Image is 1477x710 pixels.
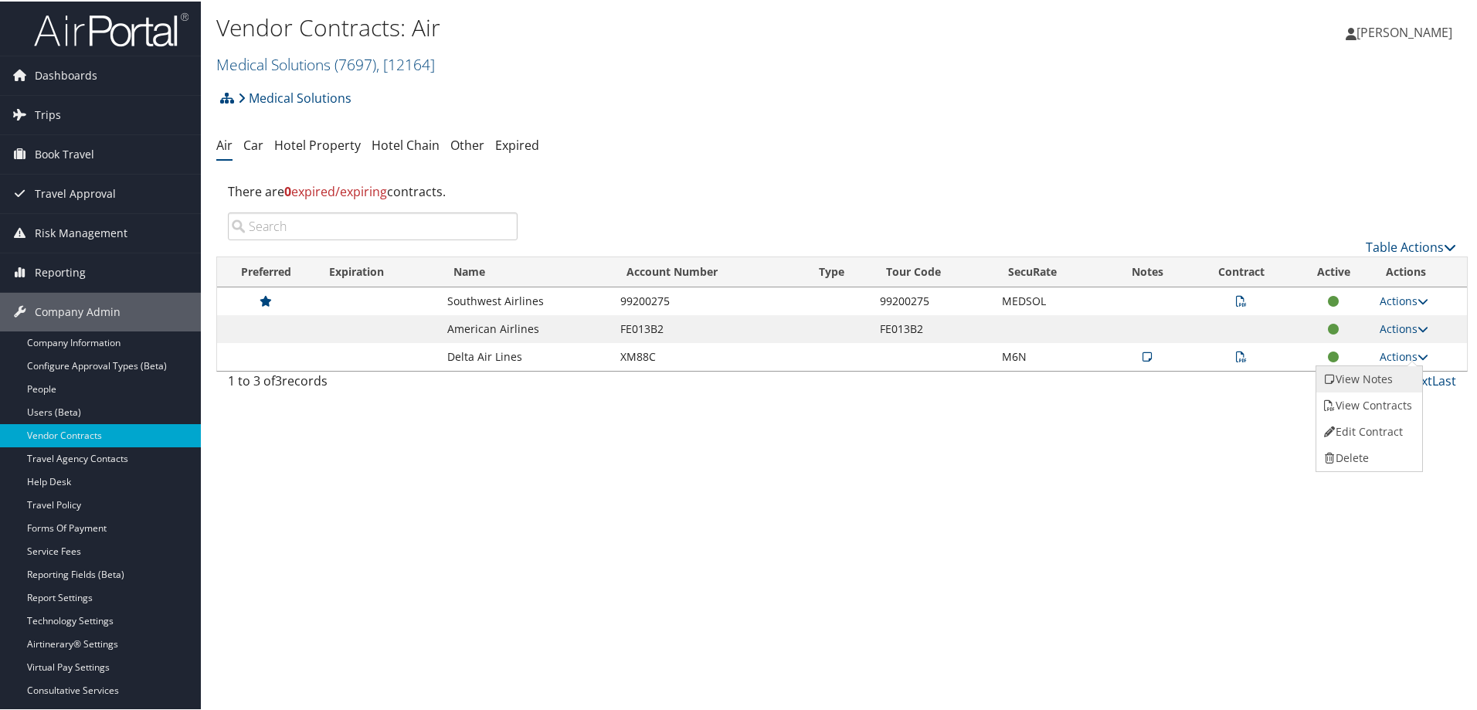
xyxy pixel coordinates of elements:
a: View Notes [1316,365,1419,391]
span: Dashboards [35,55,97,93]
span: [PERSON_NAME] [1356,22,1452,39]
span: ( 7697 ) [334,53,376,73]
span: expired/expiring [284,182,387,199]
a: Actions [1380,320,1428,335]
a: Air [216,135,233,152]
span: Book Travel [35,134,94,172]
th: Expiration: activate to sort column ascending [315,256,440,286]
th: Contract: activate to sort column ascending [1187,256,1295,286]
a: Other [450,135,484,152]
th: Type: activate to sort column ascending [805,256,872,286]
a: Hotel Chain [372,135,440,152]
td: FE013B2 [872,314,994,341]
td: XM88C [613,341,806,369]
a: Medical Solutions [238,81,351,112]
span: Company Admin [35,291,121,330]
a: Actions [1380,292,1428,307]
td: 99200275 [613,286,806,314]
span: Trips [35,94,61,133]
span: Reporting [35,252,86,290]
a: Hotel Property [274,135,361,152]
td: FE013B2 [613,314,806,341]
td: MEDSOL [994,286,1108,314]
td: Delta Air Lines [440,341,612,369]
div: 1 to 3 of records [228,370,518,396]
td: American Airlines [440,314,612,341]
th: Tour Code: activate to sort column ascending [872,256,994,286]
td: M6N [994,341,1108,369]
td: 99200275 [872,286,994,314]
span: , [ 12164 ] [376,53,435,73]
a: Delete [1316,443,1419,470]
a: Actions [1380,348,1428,362]
th: Name: activate to sort column ascending [440,256,612,286]
td: Southwest Airlines [440,286,612,314]
a: Table Actions [1366,237,1456,254]
th: Actions [1372,256,1467,286]
th: Notes: activate to sort column ascending [1108,256,1187,286]
span: Risk Management [35,212,127,251]
a: Expired [495,135,539,152]
a: Medical Solutions [216,53,435,73]
input: Search [228,211,518,239]
span: 3 [275,371,282,388]
th: Account Number: activate to sort column ascending [613,256,806,286]
span: Travel Approval [35,173,116,212]
a: Last [1432,371,1456,388]
th: SecuRate: activate to sort column ascending [994,256,1108,286]
div: There are contracts. [216,169,1468,211]
strong: 0 [284,182,291,199]
img: airportal-logo.png [34,10,188,46]
th: Preferred: activate to sort column ascending [217,256,315,286]
a: View Contracts [1316,391,1419,417]
th: Active: activate to sort column ascending [1295,256,1372,286]
a: Car [243,135,263,152]
a: [PERSON_NAME] [1346,8,1468,54]
h1: Vendor Contracts: Air [216,10,1051,42]
a: Edit [1316,417,1419,443]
